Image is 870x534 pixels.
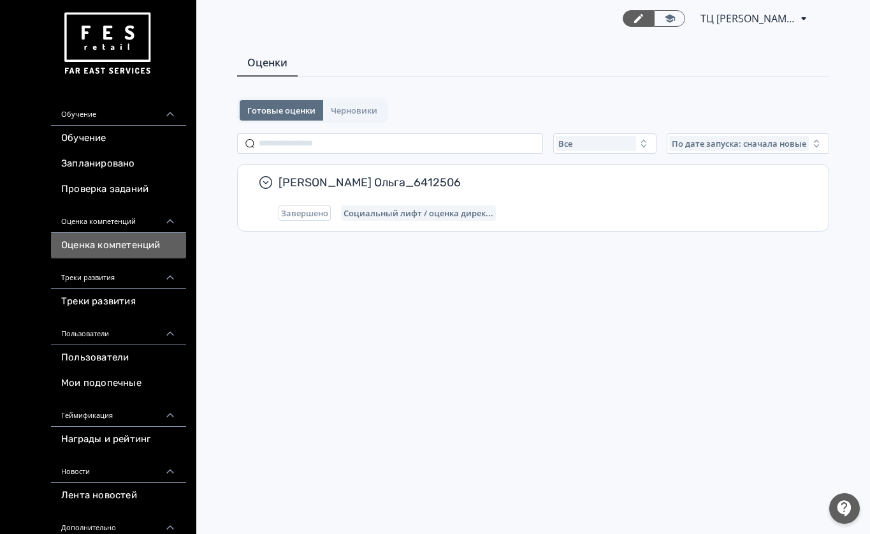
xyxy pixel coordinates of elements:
a: Оценка компетенций [51,233,186,258]
div: Оценка компетенций [51,202,186,233]
a: Переключиться в режим ученика [654,10,685,27]
span: По дате запуска: сначала новые [672,138,806,149]
div: Обучение [51,95,186,126]
a: Треки развития [51,289,186,315]
span: Оценки [247,55,287,70]
span: Все [558,138,572,149]
button: Готовые оценки [240,100,323,121]
div: Новости [51,452,186,483]
img: https://files.teachbase.ru/system/account/57463/logo/medium-936fc5084dd2c598f50a98b9cbe0469a.png [61,8,153,80]
a: Лента новостей [51,483,186,508]
span: Черновики [331,105,377,115]
a: Пользователи [51,345,186,371]
div: Пользователи [51,315,186,345]
span: Завершено [281,208,328,218]
button: Черновики [323,100,385,121]
a: Проверка заданий [51,177,186,202]
div: Треки развития [51,258,186,289]
a: Мои подопечные [51,371,186,396]
button: По дате запуска: сначала новые [667,133,829,154]
span: ТЦ Малибу Липецк СИН 6412506 [700,11,796,26]
a: Награды и рейтинг [51,427,186,452]
span: Готовые оценки [247,105,315,115]
div: Геймификация [51,396,186,427]
a: Запланировано [51,151,186,177]
span: [PERSON_NAME] Ольга_6412506 [279,175,798,190]
span: Социальный лифт / оценка директора магазина [344,208,493,218]
a: Обучение [51,126,186,151]
button: Все [553,133,656,154]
